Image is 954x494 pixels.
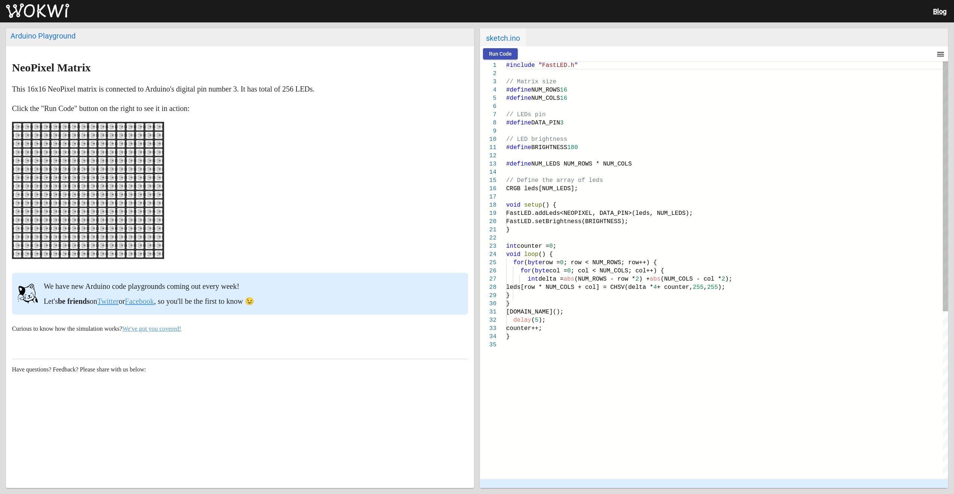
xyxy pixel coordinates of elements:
[506,120,531,126] span: #define
[483,48,518,59] button: Run Code
[933,7,947,15] a: Blog
[567,144,578,151] span: 180
[506,300,510,307] span: }
[480,61,496,70] div: 1
[480,119,496,127] div: 8
[506,177,603,184] span: // Define the array of leds
[122,325,181,332] a: We've got you covered!
[12,366,146,373] span: Have questions? Feedback? Please share with us below:
[704,284,707,291] span: ,
[480,143,496,152] div: 11
[513,259,524,266] span: for
[506,226,510,233] span: }
[506,210,678,217] span: FastLED.addLeds<NEOPIXEL, DATA_PIN>(leds, NUM_LE
[480,201,496,209] div: 18
[513,317,531,324] span: delay
[725,276,732,282] span: );
[639,276,650,282] span: ) +
[12,102,468,114] p: Click the "Run Code" button on the right to see it in action:
[528,259,542,266] span: byte
[480,300,496,308] div: 30
[564,259,657,266] span: ; row < NUM_ROWS; row++) {
[936,50,945,59] mat-icon: menu
[531,95,560,102] span: NUM_COLS
[506,161,531,167] span: #define
[480,316,496,324] div: 32
[528,276,539,282] span: int
[636,276,639,282] span: 2
[560,259,564,266] span: 0
[524,259,528,266] span: (
[480,111,496,119] div: 7
[480,135,496,143] div: 10
[560,87,567,93] span: 16
[480,160,496,168] div: 13
[542,202,556,209] span: () {
[574,276,635,282] span: (NUM_ROWS - row *
[506,111,546,118] span: // LEDs pin
[553,243,557,250] span: ;
[44,279,254,309] div: We have new Arduino code playgrounds coming out every week! Let's on or , so you'll be the first ...
[506,325,542,332] span: counter++;
[538,62,542,69] span: "
[506,87,531,93] span: #define
[549,268,567,274] span: col =
[560,120,564,126] span: 3
[531,317,535,324] span: (
[12,83,468,95] p: This 16x16 NeoPixel matrix is connected to Arduino's digital pin number 3. It has total of 256 LEDs.
[480,176,496,185] div: 15
[480,217,496,226] div: 20
[489,51,512,57] span: Run Code
[693,284,704,291] span: 255
[506,136,567,143] span: // LED brightness
[506,292,510,299] span: }
[517,243,549,250] span: counter =
[506,309,564,315] span: [DOMAIN_NAME]();
[480,185,496,193] div: 16
[560,95,567,102] span: 16
[12,325,181,332] small: Curious to know how the simulation works?
[480,259,496,267] div: 25
[480,94,496,102] div: 5
[524,251,538,258] span: loop
[506,78,556,85] span: // Matrix size
[125,297,154,305] a: Facebook
[480,86,496,94] div: 4
[10,31,470,40] div: Arduino Playground
[480,308,496,316] div: 31
[538,317,545,324] span: );
[538,251,553,258] span: () {
[506,144,531,151] span: #define
[520,268,531,274] span: for
[480,127,496,135] div: 9
[506,333,510,340] span: }
[18,279,38,309] img: cat.svg
[480,28,526,46] span: sketch.ino
[535,317,539,324] span: 5
[549,243,553,250] span: 0
[538,276,563,282] span: delta =
[480,226,496,234] div: 21
[506,251,520,258] span: void
[567,268,571,274] span: 0
[721,276,725,282] span: 2
[480,283,496,291] div: 28
[480,168,496,176] div: 14
[564,276,575,282] span: abs
[58,297,90,305] strong: be friends
[480,152,496,160] div: 12
[480,70,496,78] div: 2
[542,259,560,266] span: row =
[506,185,578,192] span: CRGB leds[NUM_LEDS];
[653,284,657,291] span: 4
[480,267,496,275] div: 26
[506,218,628,225] span: FastLED.setBrightness(BRIGHTNESS);
[506,202,520,209] span: void
[506,95,531,102] span: #define
[480,234,496,242] div: 22
[97,297,119,305] a: Twitter
[506,243,517,250] span: int
[707,284,718,291] span: 255
[650,276,661,282] span: abs
[480,324,496,333] div: 33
